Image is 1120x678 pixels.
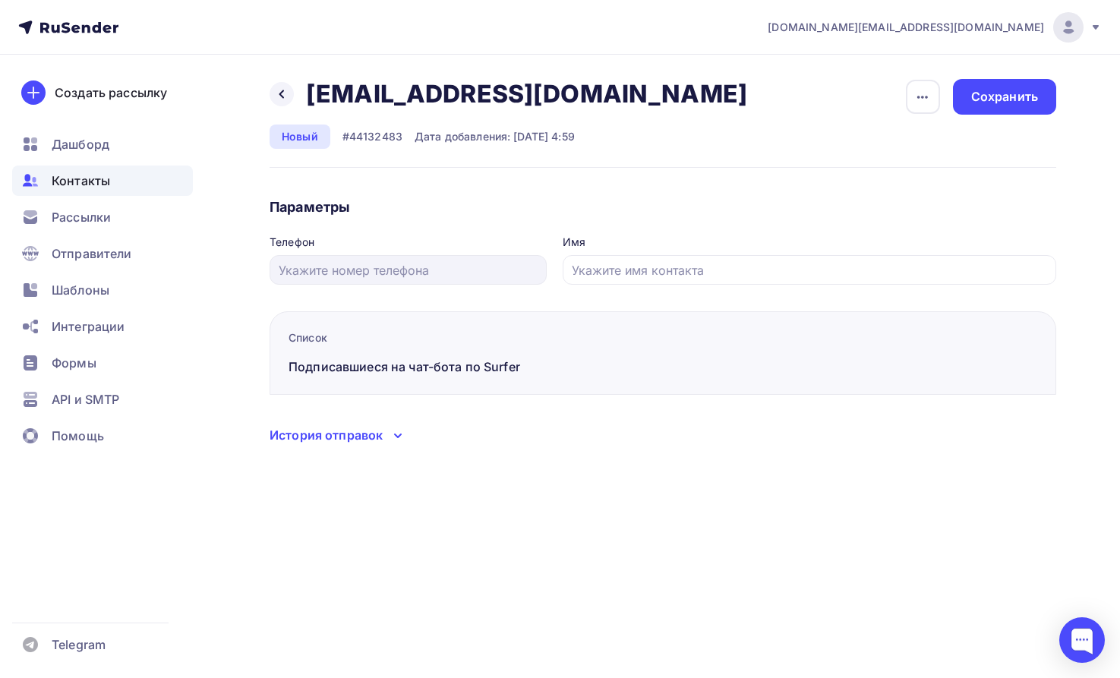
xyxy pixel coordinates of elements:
h4: Параметры [270,198,1056,216]
span: Дашборд [52,135,109,153]
div: Дата добавления: [DATE] 4:59 [415,129,575,144]
span: [DOMAIN_NAME][EMAIL_ADDRESS][DOMAIN_NAME] [768,20,1044,35]
div: Создать рассылку [55,84,167,102]
a: Отправители [12,238,193,269]
input: Укажите номер телефона [279,261,538,279]
div: Подписавшиеся на чат-бота по Surfer [289,358,551,376]
a: [DOMAIN_NAME][EMAIL_ADDRESS][DOMAIN_NAME] [768,12,1102,43]
span: Интеграции [52,317,125,336]
div: История отправок [270,426,383,444]
a: Шаблоны [12,275,193,305]
span: API и SMTP [52,390,119,408]
a: Дашборд [12,129,193,159]
a: Контакты [12,166,193,196]
legend: Имя [563,235,1056,255]
span: Контакты [52,172,110,190]
span: Telegram [52,635,106,654]
span: Формы [52,354,96,372]
span: Шаблоны [52,281,109,299]
legend: Телефон [270,235,547,255]
h2: [EMAIL_ADDRESS][DOMAIN_NAME] [306,79,747,109]
div: Новый [270,125,330,149]
div: #44132483 [342,129,402,144]
span: Отправители [52,244,132,263]
a: Рассылки [12,202,193,232]
div: Сохранить [971,88,1038,106]
span: Рассылки [52,208,111,226]
div: Список [289,330,551,345]
span: Помощь [52,427,104,445]
input: Укажите имя контакта [572,261,1048,279]
a: Формы [12,348,193,378]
